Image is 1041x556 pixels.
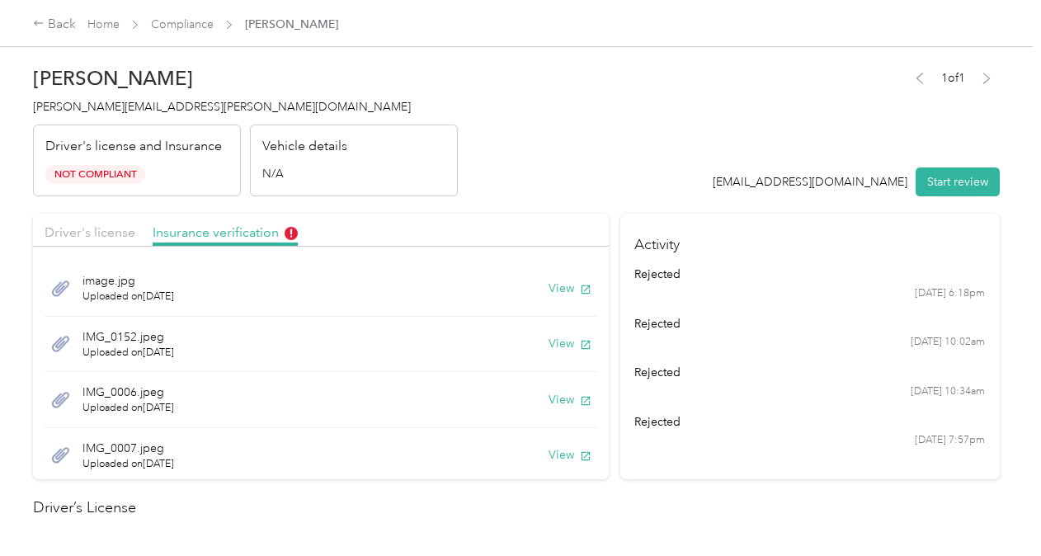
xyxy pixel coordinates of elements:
[634,266,985,283] div: rejected
[33,15,76,35] div: Back
[549,446,591,464] button: View
[262,165,284,182] span: N/A
[634,364,985,381] div: rejected
[713,173,907,191] div: [EMAIL_ADDRESS][DOMAIN_NAME]
[245,16,338,33] span: [PERSON_NAME]
[87,17,120,31] a: Home
[549,335,591,352] button: View
[634,315,985,332] div: rejected
[45,224,135,240] span: Driver's license
[33,100,411,114] span: [PERSON_NAME][EMAIL_ADDRESS][PERSON_NAME][DOMAIN_NAME]
[82,290,174,304] span: Uploaded on [DATE]
[82,401,174,416] span: Uploaded on [DATE]
[153,224,298,240] span: Insurance verification
[151,17,214,31] a: Compliance
[941,69,965,87] span: 1 of 1
[634,413,985,431] div: rejected
[82,440,174,457] span: IMG_0007.jpeg
[82,384,174,401] span: IMG_0006.jpeg
[911,335,985,350] time: [DATE] 10:02am
[620,214,1000,266] h4: Activity
[262,137,347,157] p: Vehicle details
[915,433,985,448] time: [DATE] 7:57pm
[549,391,591,408] button: View
[916,167,1000,196] button: Start review
[911,384,985,399] time: [DATE] 10:34am
[33,67,458,90] h2: [PERSON_NAME]
[45,137,222,157] p: Driver's license and Insurance
[915,286,985,301] time: [DATE] 6:18pm
[82,328,174,346] span: IMG_0152.jpeg
[82,346,174,360] span: Uploaded on [DATE]
[33,497,1000,519] h2: Driver’s License
[549,280,591,297] button: View
[45,165,145,184] span: Not Compliant
[82,272,174,290] span: image.jpg
[82,457,174,472] span: Uploaded on [DATE]
[949,464,1041,556] iframe: Everlance-gr Chat Button Frame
